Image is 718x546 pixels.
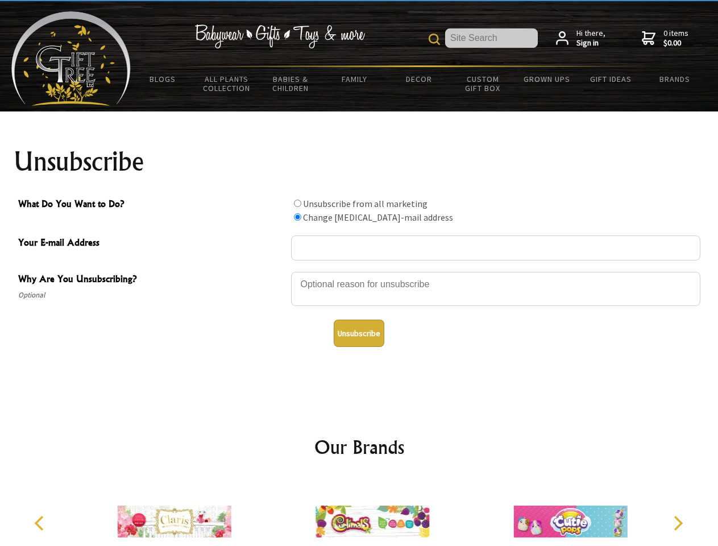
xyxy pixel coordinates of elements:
span: Why Are You Unsubscribing? [18,272,285,288]
a: All Plants Collection [195,67,259,100]
img: product search [429,34,440,45]
strong: $0.00 [663,38,688,48]
strong: Sign in [576,38,605,48]
a: Grown Ups [514,67,579,91]
a: BLOGS [131,67,195,91]
h1: Unsubscribe [14,148,705,175]
img: Babywear - Gifts - Toys & more [194,24,365,48]
label: Unsubscribe from all marketing [303,198,428,209]
h2: Our Brands [23,433,696,461]
button: Previous [28,511,53,536]
span: Your E-mail Address [18,235,285,252]
span: Hi there, [576,28,605,48]
a: Babies & Children [259,67,323,100]
input: Site Search [445,28,538,48]
span: Optional [18,288,285,302]
button: Unsubscribe [334,320,384,347]
a: Brands [643,67,707,91]
a: Gift Ideas [579,67,643,91]
a: Hi there,Sign in [556,28,605,48]
textarea: Why Are You Unsubscribing? [291,272,700,306]
span: 0 items [663,28,688,48]
a: Family [323,67,387,91]
button: Next [665,511,690,536]
label: Change [MEDICAL_DATA]-mail address [303,212,453,223]
input: What Do You Want to Do? [294,200,301,207]
input: Your E-mail Address [291,235,700,260]
span: What Do You Want to Do? [18,197,285,213]
a: 0 items$0.00 [642,28,688,48]
a: Decor [387,67,451,91]
img: Babyware - Gifts - Toys and more... [11,11,131,106]
a: Custom Gift Box [451,67,515,100]
input: What Do You Want to Do? [294,213,301,221]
